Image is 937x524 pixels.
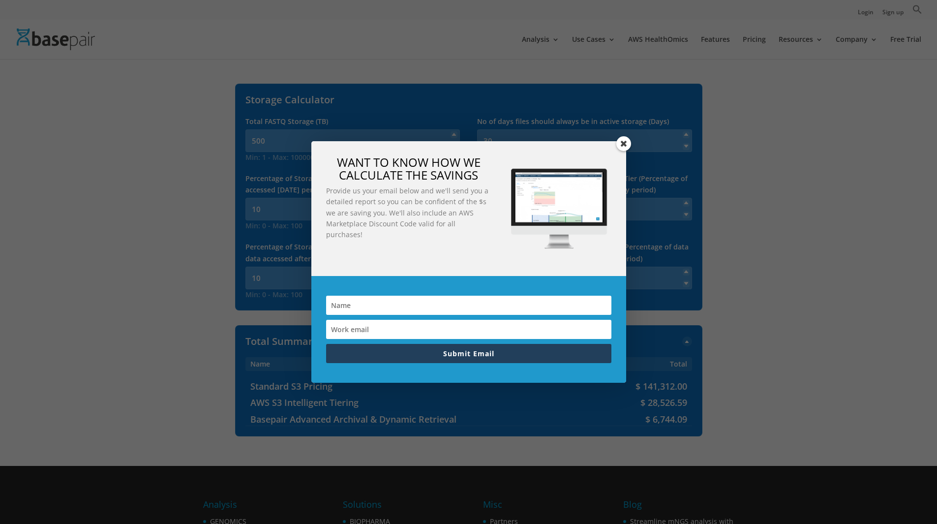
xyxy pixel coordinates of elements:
[326,296,611,315] input: Name
[326,320,611,339] input: Work email
[337,154,481,183] span: WANT TO KNOW HOW WE CALCULATE THE SAVINGS
[326,185,491,241] p: Provide us your email below and we'll send you a detailed report so you can be confident of the $...
[326,344,611,363] button: Submit Email
[443,349,494,358] span: Submit Email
